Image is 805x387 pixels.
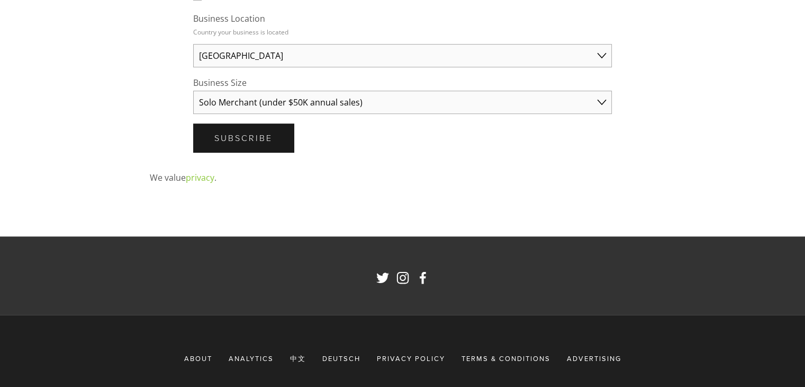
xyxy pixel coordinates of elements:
span: Terms & Conditions [462,354,550,363]
span: Business Size [193,77,247,89]
span: Privacy Policy [377,354,445,363]
span: 中文 [290,354,306,363]
button: SubscribeSubscribe [193,124,294,152]
a: Privacy Policy [370,349,452,368]
span: Deutsch [322,354,360,363]
a: ShelfTrend [376,271,389,284]
select: Business Size [193,91,612,114]
a: ShelfTrend [417,271,429,284]
p: We value . [150,170,656,186]
p: Country your business is located [193,24,288,40]
select: Business Location [193,44,612,67]
span: Business Location [193,13,265,24]
span: About [184,354,212,363]
a: Advertising [560,349,621,368]
a: About [184,349,219,368]
a: ShelfTrend [396,271,409,284]
a: Terms & Conditions [455,349,557,368]
a: Deutsch [315,349,367,368]
a: 中文 [283,349,313,368]
span: Subscribe [214,132,273,144]
span: Advertising [567,354,621,363]
div: Analytics [222,349,281,368]
a: privacy [186,172,214,183]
